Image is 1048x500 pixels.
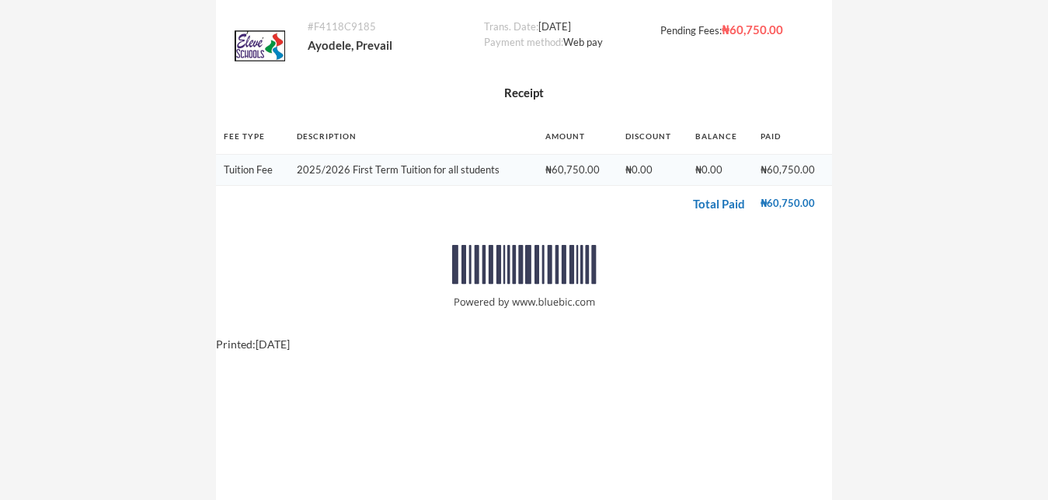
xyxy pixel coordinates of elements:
[722,23,783,37] span: ₦60,750.00
[538,154,617,186] td: ₦60,750.00
[289,154,538,186] td: 2025/2026 First Term Tuition for all students
[216,119,290,154] th: Fee Type
[235,19,285,72] img: logo
[484,19,656,35] div: [DATE]
[308,19,480,35] div: # F4118C9185
[452,245,597,313] img: bluebic barcode
[484,36,563,48] span: Payment method:
[538,119,617,154] th: Amount
[308,35,480,55] div: Ayodele, Prevail
[289,119,538,154] th: Description
[753,119,833,154] th: Paid
[618,119,688,154] th: Discount
[688,119,753,154] th: Balance
[753,154,833,186] td: ₦60,750.00
[688,154,753,186] td: ₦0.00
[228,84,821,102] h2: Receipt
[618,154,688,186] td: ₦0.00
[216,154,290,186] td: Tuition Fee
[484,20,538,33] span: Trans. Date:
[660,24,722,37] span: Pending Fees:
[753,186,833,222] td: ₦60,750.00
[484,35,656,51] div: Web pay
[216,186,753,222] td: Total Paid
